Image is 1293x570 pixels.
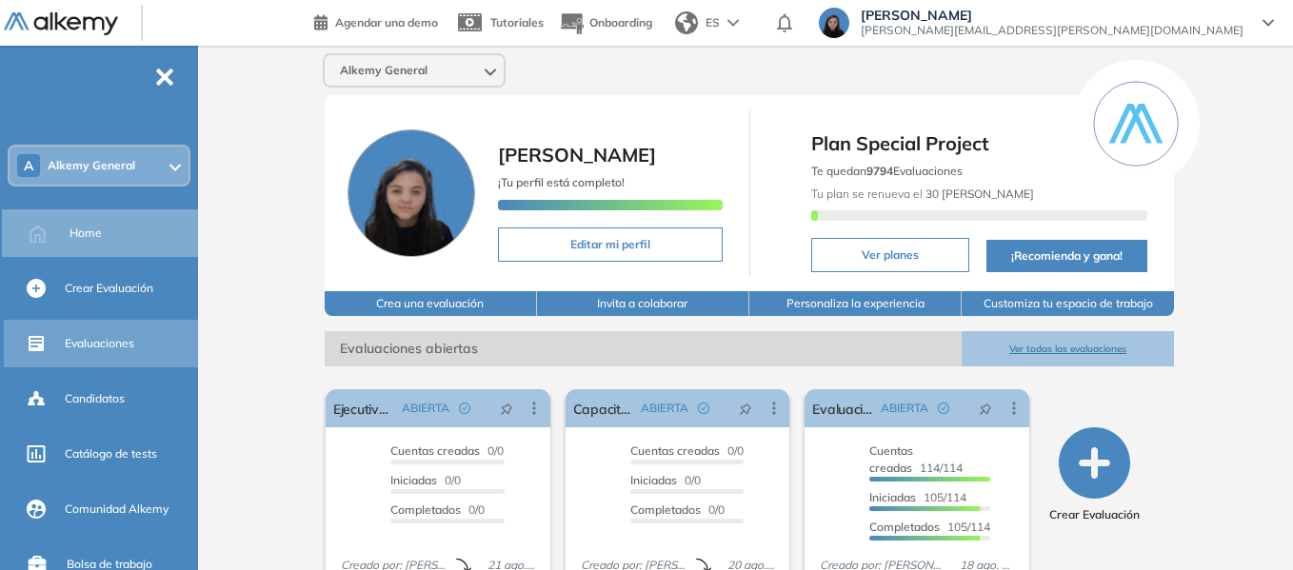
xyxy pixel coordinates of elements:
[630,502,701,517] span: Completados
[727,19,739,27] img: arrow
[65,501,169,518] span: Comunidad Alkemy
[749,291,962,316] button: Personaliza la experiencia
[65,335,134,352] span: Evaluaciones
[65,280,153,297] span: Crear Evaluación
[48,158,135,173] span: Alkemy General
[962,291,1174,316] button: Customiza tu espacio de trabajo
[390,473,461,487] span: 0/0
[24,158,33,173] span: A
[630,443,720,458] span: Cuentas creadas
[4,12,118,36] img: Logo
[630,473,677,487] span: Iniciadas
[811,238,969,272] button: Ver planes
[589,15,652,29] span: Onboarding
[390,502,485,517] span: 0/0
[325,331,962,366] span: Evaluaciones abiertas
[500,401,513,416] span: pushpin
[390,502,461,517] span: Completados
[65,390,125,407] span: Candidatos
[325,291,537,316] button: Crea una evaluación
[811,129,1148,158] span: Plan Special Project
[340,63,428,78] span: Alkemy General
[65,445,157,462] span: Catálogo de tests
[881,400,928,417] span: ABIERTA
[486,393,527,423] button: pushpin
[390,443,480,458] span: Cuentas creadas
[869,443,963,475] span: 114/114
[811,187,1034,201] span: Tu plan se renueva el
[335,15,438,29] span: Agendar una demo
[630,443,744,458] span: 0/0
[979,401,992,416] span: pushpin
[314,10,438,32] a: Agendar una demo
[1049,506,1140,523] span: Crear Evaluación
[698,403,709,414] span: check-circle
[390,443,504,458] span: 0/0
[630,502,725,517] span: 0/0
[725,393,766,423] button: pushpin
[641,400,688,417] span: ABIERTA
[962,331,1174,366] button: Ver todas las evaluaciones
[812,389,873,427] a: Evaluación inicial IA | Academy | Pomelo
[1198,479,1293,570] div: Widget de chat
[739,401,752,416] span: pushpin
[923,187,1034,201] b: 30 [PERSON_NAME]
[866,164,893,178] b: 9794
[390,473,437,487] span: Iniciadas
[1198,479,1293,570] iframe: Chat Widget
[459,403,470,414] span: check-circle
[869,490,916,504] span: Iniciadas
[70,225,102,242] span: Home
[869,490,966,504] span: 105/114
[559,3,652,44] button: Onboarding
[1049,427,1140,523] button: Crear Evaluación
[965,393,1006,423] button: pushpin
[537,291,749,316] button: Invita a colaborar
[348,129,475,257] img: Foto de perfil
[498,175,625,189] span: ¡Tu perfil está completo!
[706,14,720,31] span: ES
[630,473,701,487] span: 0/0
[869,520,940,534] span: Completados
[811,164,963,178] span: Te quedan Evaluaciones
[498,143,656,167] span: [PERSON_NAME]
[938,403,949,414] span: check-circle
[869,520,990,534] span: 105/114
[333,389,394,427] a: Ejecutivos comerciales
[573,389,634,427] a: Capacitación de lideres
[861,8,1243,23] span: [PERSON_NAME]
[490,15,544,29] span: Tutoriales
[402,400,449,417] span: ABIERTA
[675,11,698,34] img: world
[498,227,723,262] button: Editar mi perfil
[861,23,1243,38] span: [PERSON_NAME][EMAIL_ADDRESS][PERSON_NAME][DOMAIN_NAME]
[869,443,913,475] span: Cuentas creadas
[986,240,1148,272] button: ¡Recomienda y gana!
